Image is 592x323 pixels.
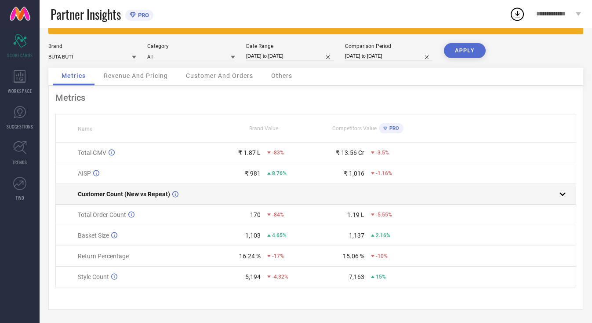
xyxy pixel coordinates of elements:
span: Total Order Count [78,211,126,218]
span: Competitors Value [332,125,377,132]
div: 1.19 L [347,211,364,218]
span: Return Percentage [78,253,129,260]
span: TRENDS [12,159,27,165]
span: -84% [272,212,284,218]
div: 16.24 % [239,253,261,260]
input: Select comparison period [345,51,433,61]
span: Revenue And Pricing [104,72,168,79]
div: Brand [48,43,136,49]
span: PRO [136,12,149,18]
div: ₹ 13.56 Cr [336,149,364,156]
div: 1,137 [349,232,364,239]
div: ₹ 981 [245,170,261,177]
span: 15% [376,274,386,280]
span: SCORECARDS [7,52,33,59]
div: 7,163 [349,273,364,280]
span: 4.65% [272,232,287,239]
div: Open download list [509,6,525,22]
span: Basket Size [78,232,109,239]
div: 15.06 % [343,253,364,260]
span: SUGGESTIONS [7,123,33,130]
div: 1,103 [245,232,261,239]
div: Comparison Period [345,43,433,49]
input: Select date range [246,51,334,61]
span: Name [78,126,92,132]
span: -4.32% [272,274,288,280]
span: 8.76% [272,170,287,176]
span: AISP [78,170,91,177]
span: -10% [376,253,388,259]
span: -17% [272,253,284,259]
span: 2.16% [376,232,390,239]
span: Metrics [62,72,86,79]
span: -5.55% [376,212,392,218]
span: WORKSPACE [8,88,32,94]
div: ₹ 1,016 [344,170,364,177]
div: Metrics [55,92,576,103]
span: Others [271,72,292,79]
span: Brand Value [249,125,278,132]
span: Partner Insights [51,5,121,23]
button: APPLY [444,43,486,58]
div: 170 [250,211,261,218]
span: -3.5% [376,150,389,156]
span: Style Count [78,273,109,280]
div: ₹ 1.87 L [238,149,261,156]
span: FWD [16,195,24,201]
span: Total GMV [78,149,106,156]
span: Customer Count (New vs Repeat) [78,191,170,198]
span: -1.16% [376,170,392,176]
span: Customer And Orders [186,72,253,79]
div: Category [147,43,235,49]
span: -83% [272,150,284,156]
span: PRO [387,125,399,131]
div: 5,194 [245,273,261,280]
div: Date Range [246,43,334,49]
